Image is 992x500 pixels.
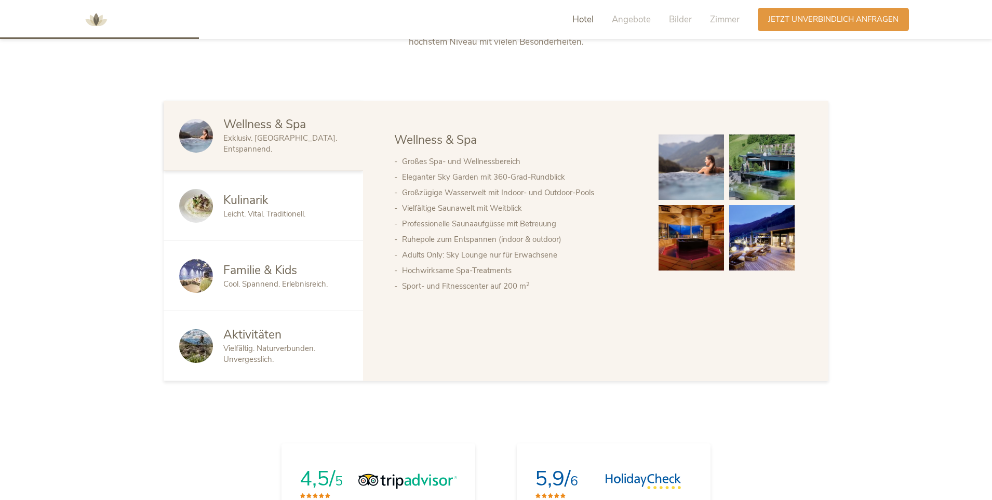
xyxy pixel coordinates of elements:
[612,13,651,25] span: Angebote
[402,263,638,278] li: Hochwirksame Spa-Treatments
[223,133,337,154] span: Exklusiv. [GEOGRAPHIC_DATA]. Entspannend.
[81,16,112,23] a: AMONTI & LUNARIS Wellnessresort
[402,232,638,247] li: Ruhepole zum Entspannen (indoor & outdoor)
[572,13,594,25] span: Hotel
[394,132,477,148] span: Wellness & Spa
[669,13,692,25] span: Bilder
[358,474,457,489] img: Tripadvisor
[402,247,638,263] li: Adults Only: Sky Lounge nur für Erwachsene
[223,262,297,278] span: Familie & Kids
[223,343,315,364] span: Vielfältig. Naturverbunden. Unvergesslich.
[223,116,306,132] span: Wellness & Spa
[570,472,578,490] span: 6
[335,472,343,490] span: 5
[300,465,335,493] span: 4,5/
[535,465,570,493] span: 5,9/
[605,474,681,489] img: HolidayCheck
[223,279,328,289] span: Cool. Spannend. Erlebnisreich.
[768,14,899,25] span: Jetzt unverbindlich anfragen
[223,327,281,343] span: Aktivitäten
[81,4,112,35] img: AMONTI & LUNARIS Wellnessresort
[710,13,740,25] span: Zimmer
[223,209,305,219] span: Leicht. Vital. Traditionell.
[402,200,638,216] li: Vielfältige Saunawelt mit Weitblick
[402,216,638,232] li: Professionelle Saunaaufgüsse mit Betreuung
[402,278,638,294] li: Sport- und Fitnesscenter auf 200 m
[526,280,530,288] sup: 2
[402,185,638,200] li: Großzügige Wasserwelt mit Indoor- und Outdoor-Pools
[402,154,638,169] li: Großes Spa- und Wellnessbereich
[223,192,269,208] span: Kulinarik
[402,169,638,185] li: Eleganter Sky Garden mit 360-Grad-Rundblick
